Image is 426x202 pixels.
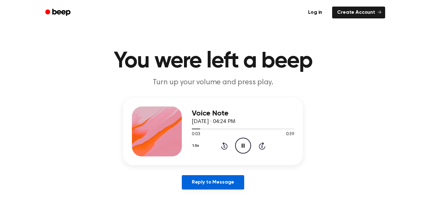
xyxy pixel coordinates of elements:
a: Log in [302,5,328,20]
a: Beep [41,7,76,19]
span: 0:39 [286,131,294,138]
span: 0:03 [192,131,200,138]
a: Reply to Message [182,175,244,190]
p: Turn up your volume and press play. [93,77,333,88]
a: Create Account [332,7,385,18]
button: 1.0x [192,140,201,151]
span: [DATE] · 04:24 PM [192,119,235,125]
h3: Voice Note [192,109,294,118]
h1: You were left a beep [53,50,373,72]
